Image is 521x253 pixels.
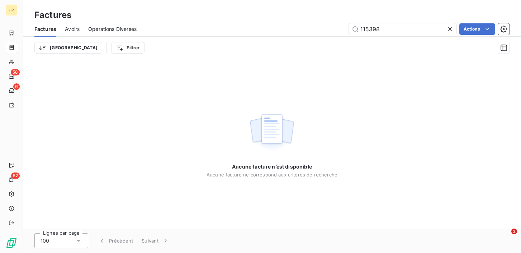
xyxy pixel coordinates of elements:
span: Opérations Diverses [88,26,137,33]
span: Avoirs [65,26,80,33]
button: Suivant [137,233,174,248]
span: 52 [11,172,20,179]
span: Aucune facture n’est disponible [232,163,312,170]
img: empty state [249,110,295,155]
h3: Factures [34,9,71,22]
span: 58 [11,69,20,75]
span: 2 [511,229,517,234]
img: Logo LeanPay [6,237,17,249]
span: Aucune facture ne correspond aux critères de recherche [207,172,337,178]
button: Précédent [94,233,137,248]
input: Rechercher [349,23,456,35]
button: Filtrer [111,42,144,54]
span: 6 [13,83,20,90]
iframe: Intercom live chat [497,229,514,246]
button: Actions [459,23,495,35]
span: Factures [34,26,56,33]
div: HP [6,4,17,16]
span: 100 [41,237,49,244]
button: [GEOGRAPHIC_DATA] [34,42,102,54]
